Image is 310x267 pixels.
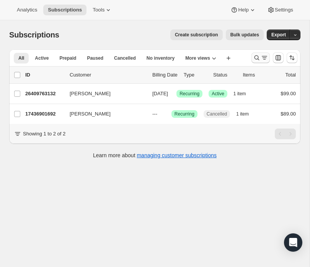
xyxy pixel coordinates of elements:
button: Create new view [222,53,235,63]
button: Create subscription [170,29,223,40]
span: Cancelled [114,55,136,61]
button: [PERSON_NAME] [65,88,142,100]
p: 26409763132 [25,90,64,98]
div: 17436901692[PERSON_NAME]---SuccessRecurringCancelled1 item$89.00 [25,109,296,119]
button: Search and filter results [251,52,270,63]
button: 1 item [233,88,255,99]
span: Recurring [175,111,194,117]
span: Prepaid [59,55,76,61]
p: ID [25,71,64,79]
p: Learn more about [93,151,217,159]
span: $99.00 [281,91,296,96]
span: Bulk updates [230,32,259,38]
button: Subscriptions [43,5,86,15]
div: Open Intercom Messenger [284,233,302,252]
span: More views [185,55,210,61]
p: 17436901692 [25,110,64,118]
span: Create subscription [175,32,218,38]
span: Settings [275,7,293,13]
button: Analytics [12,5,42,15]
span: Subscriptions [48,7,82,13]
button: Tools [88,5,117,15]
p: Total [286,71,296,79]
span: All [18,55,24,61]
span: Paused [87,55,103,61]
p: Billing Date [152,71,178,79]
p: Status [213,71,237,79]
span: Help [238,7,248,13]
span: Analytics [17,7,37,13]
button: Sort the results [287,52,297,63]
button: Help [226,5,261,15]
button: Bulk updates [226,29,264,40]
div: Type [184,71,207,79]
span: [DATE] [152,91,168,96]
p: Customer [70,71,146,79]
div: Items [243,71,266,79]
p: Showing 1 to 2 of 2 [23,130,65,138]
button: Export [267,29,290,40]
span: Active [212,91,224,97]
button: More views [181,53,221,63]
button: [PERSON_NAME] [65,108,142,120]
span: --- [152,111,157,117]
a: managing customer subscriptions [137,152,217,158]
span: Tools [93,7,104,13]
span: $89.00 [281,111,296,117]
span: [PERSON_NAME] [70,110,111,118]
div: 26409763132[PERSON_NAME][DATE]SuccessRecurringSuccessActive1 item$99.00 [25,88,296,99]
nav: Pagination [275,129,296,139]
span: 1 item [233,91,246,97]
button: Customize table column order and visibility [273,52,284,63]
span: 1 item [236,111,249,117]
span: Recurring [179,91,199,97]
button: 1 item [236,109,257,119]
span: [PERSON_NAME] [70,90,111,98]
span: Cancelled [207,111,227,117]
span: Active [35,55,49,61]
button: Settings [263,5,298,15]
span: Export [271,32,286,38]
span: Subscriptions [9,31,59,39]
div: IDCustomerBilling DateTypeStatusItemsTotal [25,71,296,79]
span: No inventory [147,55,175,61]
